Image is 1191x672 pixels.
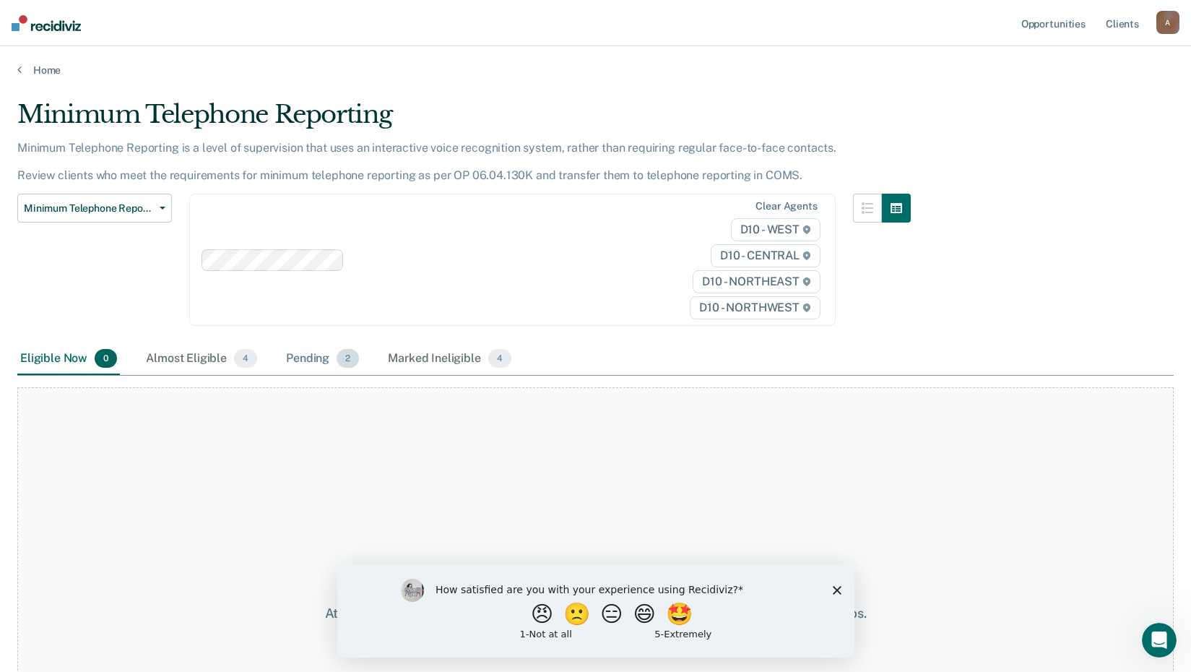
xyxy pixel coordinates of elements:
[17,194,172,223] button: Minimum Telephone Reporting
[307,606,885,621] div: At this time, there are no clients who are Eligible Now. Please navigate to one of the other tabs.
[1142,623,1177,658] iframe: Intercom live chat
[283,343,362,375] div: Pending2
[337,349,359,368] span: 2
[711,244,820,267] span: D10 - CENTRAL
[337,564,854,658] iframe: Survey by Kim from Recidiviz
[731,218,820,241] span: D10 - WEST
[143,343,260,375] div: Almost Eligible4
[17,64,1174,77] a: Home
[17,343,120,375] div: Eligible Now0
[385,343,514,375] div: Marked Ineligible4
[488,349,511,368] span: 4
[12,15,81,31] img: Recidiviz
[755,200,817,212] div: Clear agents
[690,296,820,319] span: D10 - NORTHWEST
[95,349,117,368] span: 0
[24,202,154,215] span: Minimum Telephone Reporting
[693,270,820,293] span: D10 - NORTHEAST
[234,349,257,368] span: 4
[17,141,836,182] p: Minimum Telephone Reporting is a level of supervision that uses an interactive voice recognition ...
[17,100,911,141] div: Minimum Telephone Reporting
[1156,11,1179,34] button: A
